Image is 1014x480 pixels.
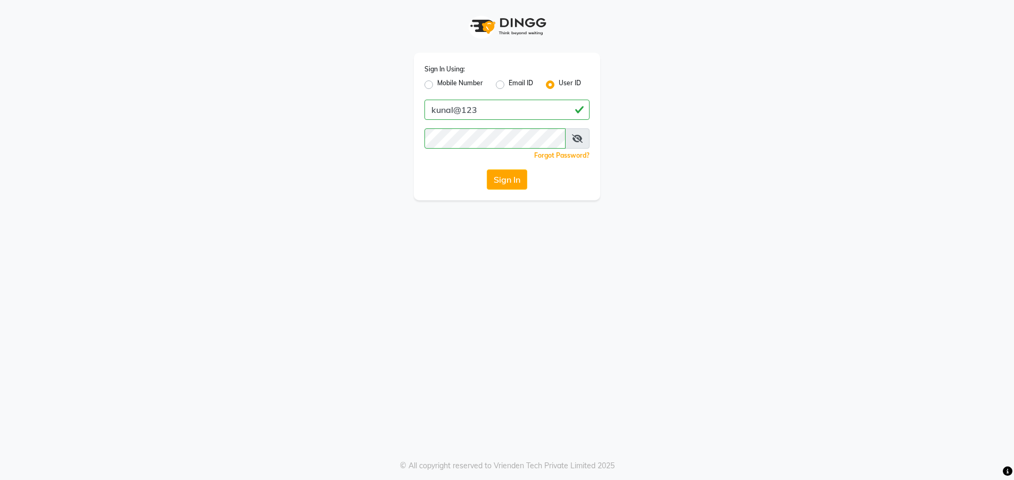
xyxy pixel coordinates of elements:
label: Mobile Number [437,78,483,91]
label: Sign In Using: [424,64,465,74]
label: Email ID [509,78,533,91]
label: User ID [559,78,581,91]
button: Sign In [487,169,527,190]
img: logo1.svg [464,11,550,42]
input: Username [424,128,566,149]
a: Forgot Password? [534,151,590,159]
input: Username [424,100,590,120]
